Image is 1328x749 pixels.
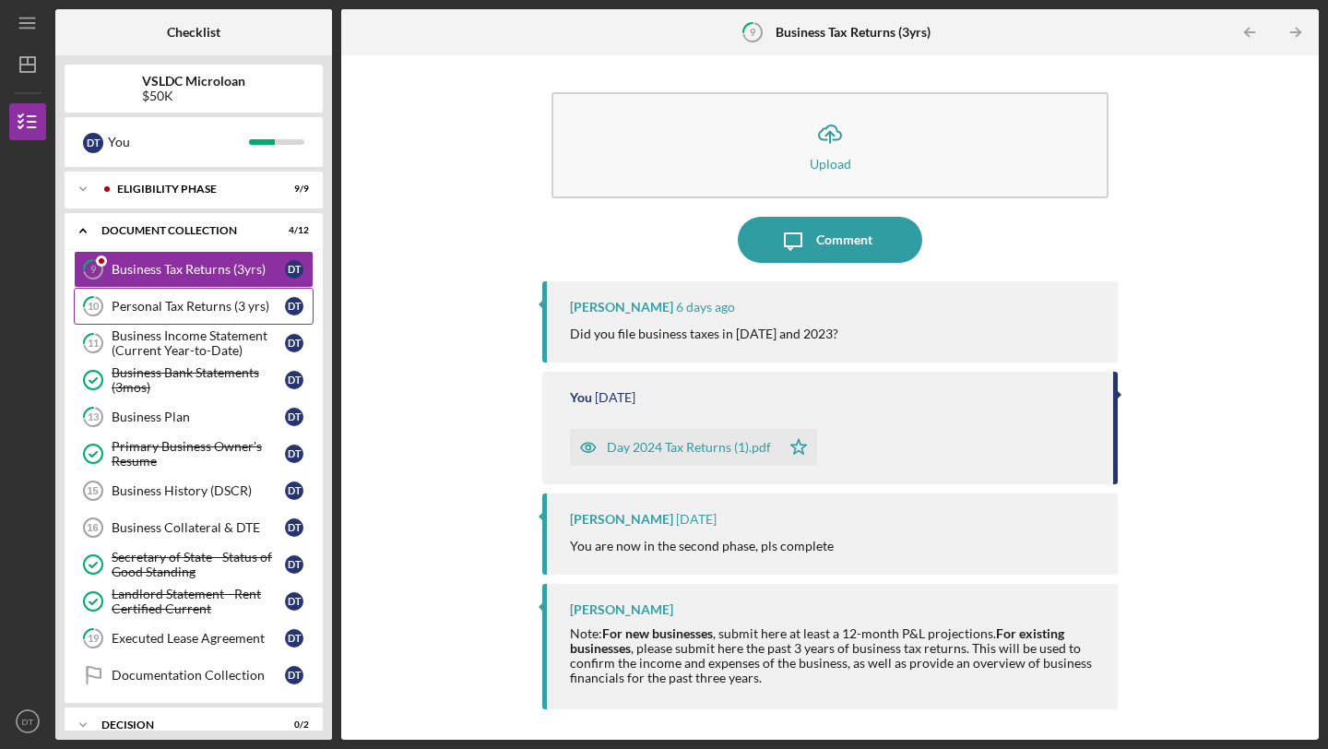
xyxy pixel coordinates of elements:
[285,481,303,500] div: D T
[22,717,34,727] text: DT
[112,631,285,646] div: Executed Lease Agreement
[74,583,314,620] a: Landlord Statement - Rent Certified CurrentDT
[74,288,314,325] a: 10Personal Tax Returns (3 yrs)DT
[570,625,1064,656] strong: For existing businesses
[285,518,303,537] div: D T
[9,703,46,740] button: DT
[74,362,314,398] a: Business Bank Statements (3mos)DT
[570,512,673,527] div: [PERSON_NAME]
[750,26,756,38] tspan: 9
[101,225,263,236] div: Document Collection
[276,719,309,731] div: 0 / 2
[285,445,303,463] div: D T
[285,666,303,684] div: D T
[607,440,771,455] div: Day 2024 Tax Returns (1).pdf
[595,390,635,405] time: 2025-08-07 19:17
[776,25,931,40] b: Business Tax Returns (3yrs)
[112,587,285,616] div: Landlord Statement - Rent Certified Current
[276,225,309,236] div: 4 / 12
[88,338,99,350] tspan: 11
[285,555,303,574] div: D T
[112,483,285,498] div: Business History (DSCR)
[112,668,285,683] div: Documentation Collection
[112,262,285,277] div: Business Tax Returns (3yrs)
[570,390,592,405] div: You
[101,719,263,731] div: Decision
[88,301,100,313] tspan: 10
[570,602,673,617] div: [PERSON_NAME]
[74,509,314,546] a: 16Business Collateral & DTEDT
[112,439,285,469] div: Primary Business Owner's Resume
[285,297,303,315] div: D T
[74,620,314,657] a: 19Executed Lease AgreementDT
[112,550,285,579] div: Secretary of State - Status of Good Standing
[88,411,99,423] tspan: 13
[142,74,245,89] b: VSLDC Microloan
[117,184,263,195] div: Eligibility Phase
[87,522,98,533] tspan: 16
[551,92,1109,198] button: Upload
[83,133,103,153] div: D T
[602,625,713,641] strong: For new businesses
[74,325,314,362] a: 11Business Income Statement (Current Year-to-Date)DT
[676,512,717,527] time: 2025-07-26 02:16
[88,633,100,645] tspan: 19
[74,546,314,583] a: Secretary of State - Status of Good StandingDT
[816,217,872,263] div: Comment
[570,626,1099,685] div: Note: , submit here at least a 12-month P&L projections. , please submit here the past 3 years of...
[738,217,922,263] button: Comment
[112,328,285,358] div: Business Income Statement (Current Year-to-Date)
[285,629,303,648] div: D T
[74,472,314,509] a: 15Business History (DSCR)DT
[167,25,220,40] b: Checklist
[570,536,834,556] p: You are now in the second phase, pls complete
[74,398,314,435] a: 13Business PlanDT
[285,592,303,611] div: D T
[112,365,285,395] div: Business Bank Statements (3mos)
[285,408,303,426] div: D T
[285,371,303,389] div: D T
[810,157,851,171] div: Upload
[570,429,817,466] button: Day 2024 Tax Returns (1).pdf
[676,300,735,315] time: 2025-08-14 23:22
[570,324,838,344] p: Did you file business taxes in [DATE] and 2023?
[142,89,245,103] div: $50K
[108,126,249,158] div: You
[74,251,314,288] a: 9Business Tax Returns (3yrs)DT
[285,334,303,352] div: D T
[112,299,285,314] div: Personal Tax Returns (3 yrs)
[112,410,285,424] div: Business Plan
[570,300,673,315] div: [PERSON_NAME]
[112,520,285,535] div: Business Collateral & DTE
[90,264,97,276] tspan: 9
[276,184,309,195] div: 9 / 9
[74,435,314,472] a: Primary Business Owner's ResumeDT
[285,260,303,279] div: D T
[87,485,98,496] tspan: 15
[74,657,314,694] a: Documentation CollectionDT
